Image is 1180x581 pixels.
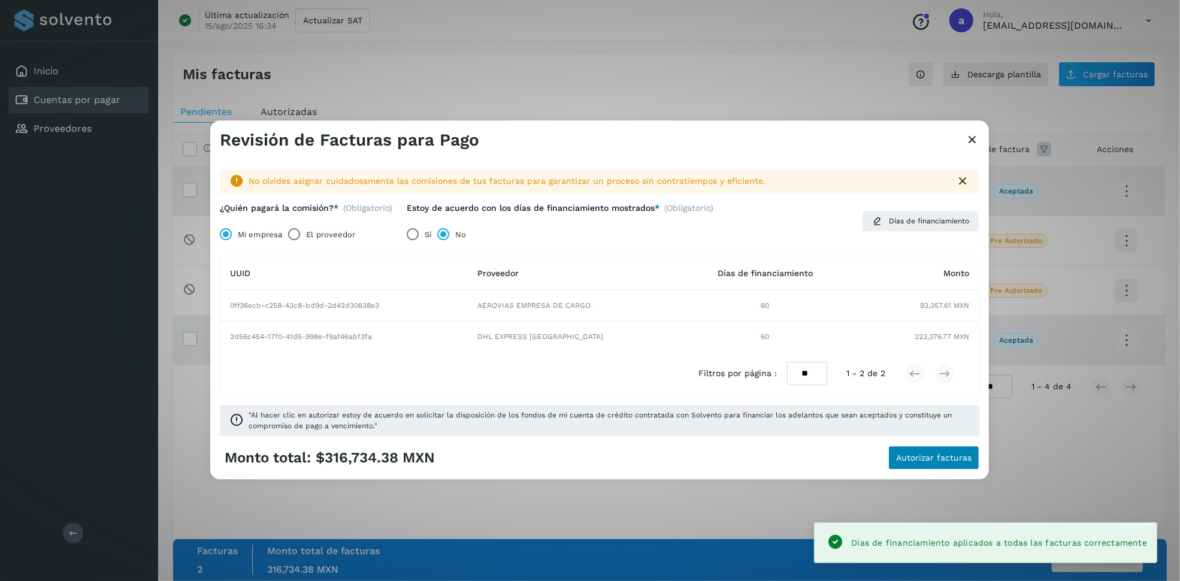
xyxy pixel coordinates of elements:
span: (Obligatorio) [664,203,713,218]
span: (Obligatorio) [343,203,392,213]
button: Autorizar facturas [888,446,979,470]
span: Monto total: [225,449,311,467]
span: 1 - 2 de 2 [846,368,885,380]
span: Días de financiamiento aplicados a todas las facturas correctamente [851,538,1147,547]
label: Mi empresa [238,223,282,247]
span: Días de financiamiento [718,268,813,278]
label: No [455,223,466,247]
span: 93,357.61 MXN [920,300,969,311]
label: Sí [425,223,431,247]
label: Estoy de acuerdo con los días de financiamiento mostrados [407,203,659,213]
td: AEROVIAS EMPRESA DE CARGO [468,290,681,322]
td: 60 [681,322,849,353]
td: DHL EXPRESS [GEOGRAPHIC_DATA] [468,322,681,353]
button: Días de financiamiento [862,211,979,232]
span: Días de financiamiento [889,216,969,227]
span: 223,376.77 MXN [915,332,969,343]
label: ¿Quién pagará la comisión? [220,203,338,213]
td: 0ff36ecb-c258-43c8-bd9d-2d42d30638e3 [220,290,468,322]
span: Filtros por página : [699,368,777,380]
span: Proveedor [477,268,519,278]
span: $316,734.38 MXN [316,449,435,467]
span: "Al hacer clic en autorizar estoy de acuerdo en solicitar la disposición de los fondos de mi cuen... [249,410,970,432]
span: UUID [230,268,250,278]
div: No olvides asignar cuidadosamente las comisiones de tus facturas para garantizar un proceso sin c... [249,175,946,187]
td: 2d56c454-17f0-41d5-998e-f9af46abf3fa [220,322,468,353]
span: Autorizar facturas [896,454,972,462]
span: Monto [943,268,969,278]
label: El proveedor [306,223,355,247]
td: 60 [681,290,849,322]
h3: Revisión de Facturas para Pago [220,130,479,150]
